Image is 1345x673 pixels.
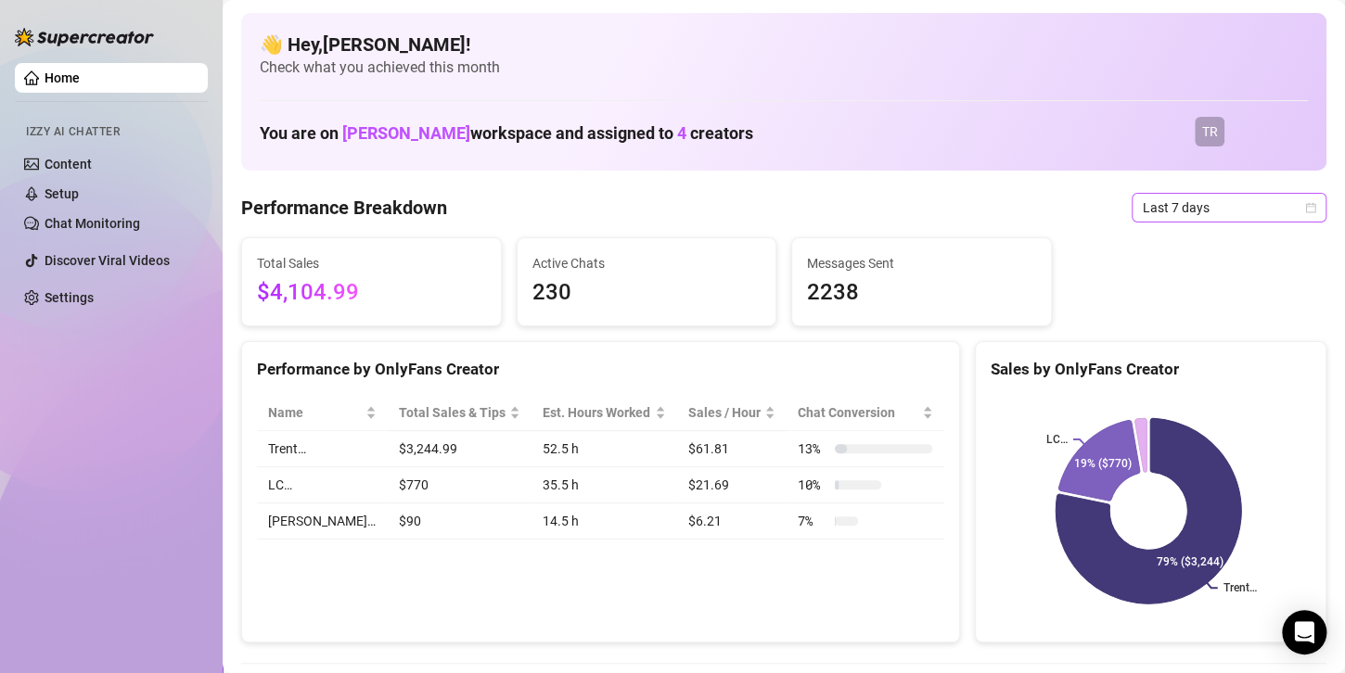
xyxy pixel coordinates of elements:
[798,475,827,495] span: 10 %
[257,431,388,467] td: Trent…
[1282,610,1326,654] div: Open Intercom Messenger
[1045,433,1067,446] text: LC…
[1305,202,1316,213] span: calendar
[241,195,447,221] h4: Performance Breakdown
[45,216,140,231] a: Chat Monitoring
[45,186,79,201] a: Setup
[257,253,486,273] span: Total Sales
[45,290,94,305] a: Settings
[257,503,388,540] td: [PERSON_NAME]…
[399,402,506,423] span: Total Sales & Tips
[677,123,686,143] span: 4
[268,402,362,423] span: Name
[26,123,120,141] span: Izzy AI Chatter
[798,438,827,459] span: 13 %
[388,431,532,467] td: $3,244.99
[532,467,677,503] td: 35.5 h
[532,253,762,273] span: Active Chats
[257,275,486,311] span: $4,104.99
[807,253,1036,273] span: Messages Sent
[543,402,651,423] div: Est. Hours Worked
[257,395,388,431] th: Name
[532,503,677,540] td: 14.5 h
[1223,581,1256,594] text: Trent…
[45,70,80,85] a: Home
[388,467,532,503] td: $770
[787,395,944,431] th: Chat Conversion
[45,253,170,268] a: Discover Viral Videos
[688,402,761,423] span: Sales / Hour
[388,503,532,540] td: $90
[257,467,388,503] td: LC…
[15,28,154,46] img: logo-BBDzfeDw.svg
[677,503,787,540] td: $6.21
[260,32,1308,57] h4: 👋 Hey, [PERSON_NAME] !
[532,275,762,311] span: 230
[532,431,677,467] td: 52.5 h
[1253,119,1279,145] img: Trent
[1225,119,1251,145] img: LC
[260,57,1308,78] span: Check what you achieved this month
[677,431,787,467] td: $61.81
[807,275,1036,311] span: 2238
[342,123,470,143] span: [PERSON_NAME]
[677,467,787,503] td: $21.69
[798,402,918,423] span: Chat Conversion
[260,123,753,144] h1: You are on workspace and assigned to creators
[798,511,827,531] span: 7 %
[1281,119,1307,145] img: Zach
[1143,194,1315,222] span: Last 7 days
[388,395,532,431] th: Total Sales & Tips
[1202,121,1218,142] span: TR
[991,357,1311,382] div: Sales by OnlyFans Creator
[257,357,944,382] div: Performance by OnlyFans Creator
[677,395,787,431] th: Sales / Hour
[45,157,92,171] a: Content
